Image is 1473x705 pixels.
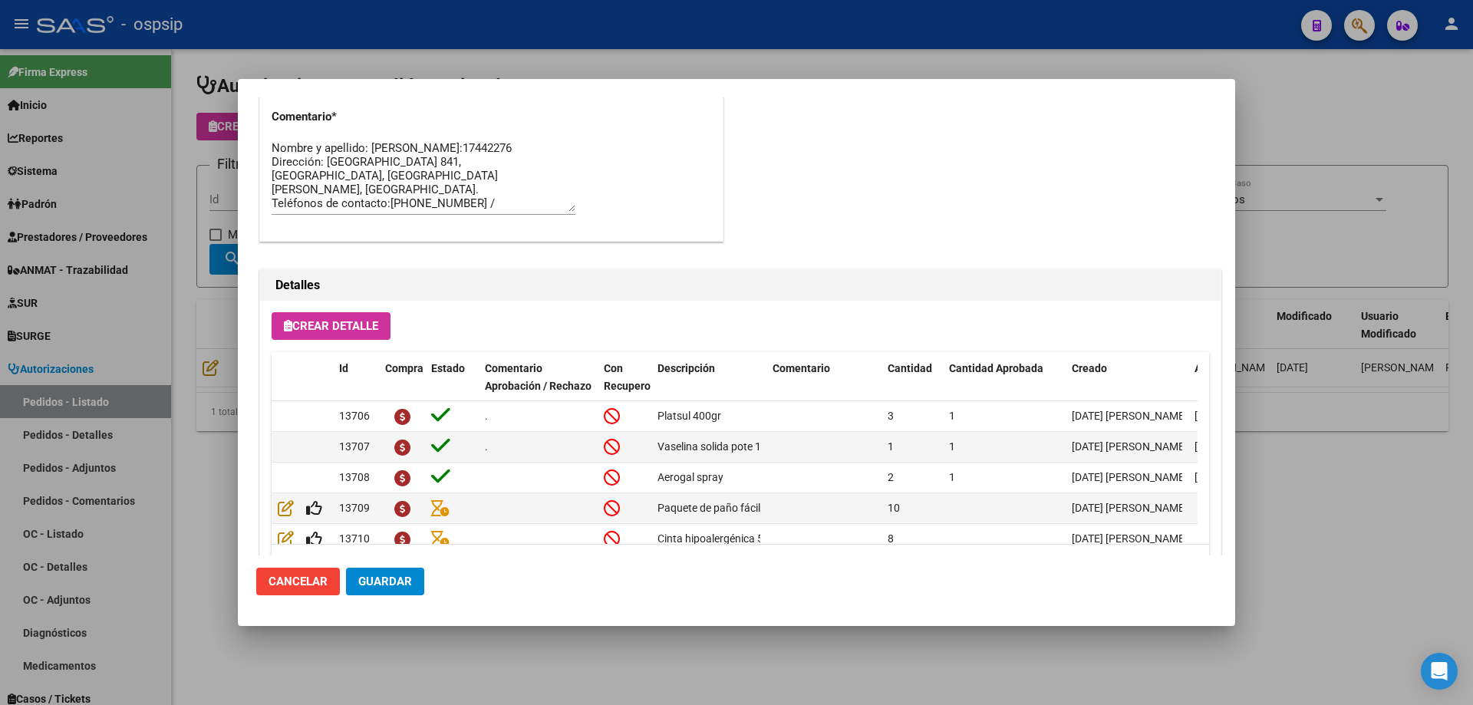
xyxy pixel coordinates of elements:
li: page 2 [1088,551,1111,577]
a: go to next page [1136,555,1165,572]
span: Con Recupero [604,362,651,392]
li: page 3 [1111,551,1134,577]
span: Descripción [657,362,715,374]
datatable-header-cell: Estado [425,352,479,420]
span: [DATE] [PERSON_NAME] [1072,440,1188,453]
span: Estado [431,362,465,374]
span: 13707 [339,440,370,453]
datatable-header-cell: Con Recupero [598,352,651,420]
span: 8 [888,532,894,545]
span: 1 [949,410,955,422]
span: Crear Detalle [284,319,378,333]
span: Comentario Aprobación / Rechazo [485,362,592,392]
span: Cinta hipoalergénica 5cm [657,532,778,545]
span: 13706 [339,410,370,422]
p: Comentario [272,108,404,126]
span: Id [339,362,348,374]
button: Cancelar [256,568,340,595]
datatable-header-cell: Comentario Aprobación / Rechazo [479,352,598,420]
button: Guardar [346,568,424,595]
span: 10 [888,502,900,514]
datatable-header-cell: Id [333,352,379,420]
span: 13708 [339,471,370,483]
datatable-header-cell: Aprobado/Rechazado x [1188,352,1342,420]
span: [DATE] [PERSON_NAME] [1195,440,1310,453]
span: 13709 [339,502,370,514]
span: Cantidad Aprobada [949,362,1043,374]
span: . [485,410,488,422]
span: [DATE] [PERSON_NAME] [1072,502,1188,514]
span: 1 [949,440,955,453]
span: . [485,440,488,453]
span: 1 [949,471,955,483]
a: 1 [1067,555,1086,572]
span: [DATE] [PERSON_NAME] [1072,410,1188,422]
a: go to previous page [1033,555,1063,572]
span: Vaselina solida pote 1kg [657,440,773,453]
span: [DATE] [PERSON_NAME] [1195,471,1310,483]
span: Creado [1072,362,1107,374]
div: 11 total [272,545,456,583]
span: Aprobado/Rechazado x [1195,362,1308,374]
span: Compra [385,362,423,374]
datatable-header-cell: Cantidad [881,352,943,420]
a: 3 [1113,555,1132,572]
a: go to last page [1170,555,1199,572]
span: 2 [888,471,894,483]
span: [DATE] [PERSON_NAME] [1072,471,1188,483]
span: [DATE] [PERSON_NAME] [1195,410,1310,422]
span: Comentario [773,362,830,374]
div: Open Intercom Messenger [1421,653,1458,690]
datatable-header-cell: Compra [379,352,425,420]
span: 13710 [339,532,370,545]
span: Cancelar [269,575,328,588]
span: Cantidad [888,362,932,374]
span: Guardar [358,575,412,588]
span: [DATE] [PERSON_NAME] [1072,532,1188,545]
span: Platsul 400gr [657,410,721,422]
datatable-header-cell: Descripción [651,352,766,420]
li: page 1 [1065,551,1088,577]
span: Aerogal spray [657,471,723,483]
a: 2 [1090,555,1109,572]
button: Crear Detalle [272,312,390,340]
span: 3 [888,410,894,422]
datatable-header-cell: Creado [1066,352,1188,420]
datatable-header-cell: Cantidad Aprobada [943,352,1066,420]
datatable-header-cell: Comentario [766,352,881,420]
a: go to first page [1000,555,1029,572]
h2: Detalles [275,276,1205,295]
span: Paquete de paño fácil [657,502,760,514]
span: 1 [888,440,894,453]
